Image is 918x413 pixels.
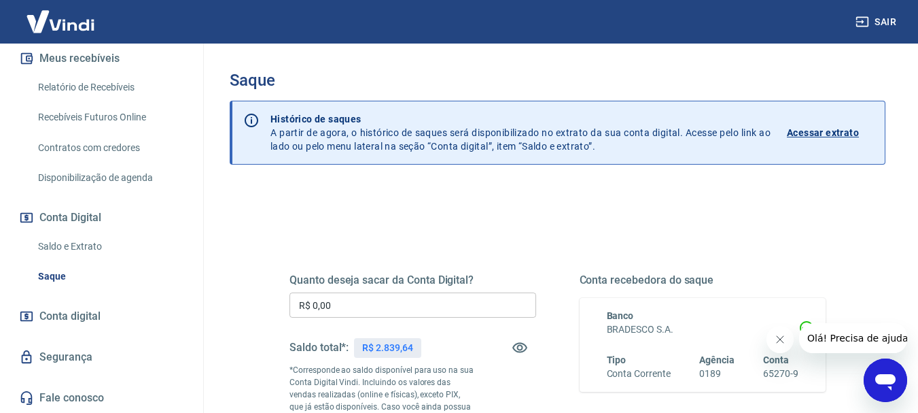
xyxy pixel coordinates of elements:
a: Fale conosco [16,383,187,413]
a: Recebíveis Futuros Online [33,103,187,131]
button: Meus recebíveis [16,44,187,73]
a: Segurança [16,342,187,372]
span: Conta digital [39,307,101,326]
span: Banco [607,310,634,321]
a: Contratos com credores [33,134,187,162]
a: Relatório de Recebíveis [33,73,187,101]
p: Histórico de saques [270,112,771,126]
iframe: Botão para abrir a janela de mensagens [864,359,907,402]
p: A partir de agora, o histórico de saques será disponibilizado no extrato da sua conta digital. Ac... [270,112,771,153]
h6: BRADESCO S.A. [607,323,799,337]
h5: Saldo total*: [289,341,349,354]
h5: Quanto deseja sacar da Conta Digital? [289,274,536,287]
h6: Conta Corrente [607,367,671,381]
p: Acessar extrato [787,126,859,139]
span: Tipo [607,354,626,365]
h6: 65270-9 [763,367,798,381]
button: Sair [853,10,902,35]
span: Olá! Precisa de ajuda? [8,10,114,20]
iframe: Fechar mensagem [766,326,794,353]
p: R$ 2.839,64 [362,341,412,355]
a: Disponibilização de agenda [33,164,187,192]
h3: Saque [230,71,885,90]
img: Vindi [16,1,105,42]
a: Conta digital [16,301,187,331]
button: Conta Digital [16,203,187,233]
a: Acessar extrato [787,112,874,153]
iframe: Mensagem da empresa [799,323,907,353]
h6: 0189 [699,367,735,381]
a: Saldo e Extrato [33,233,187,261]
span: Agência [699,354,735,365]
span: Conta [763,354,789,365]
h5: Conta recebedora do saque [580,274,826,287]
a: Saque [33,263,187,291]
